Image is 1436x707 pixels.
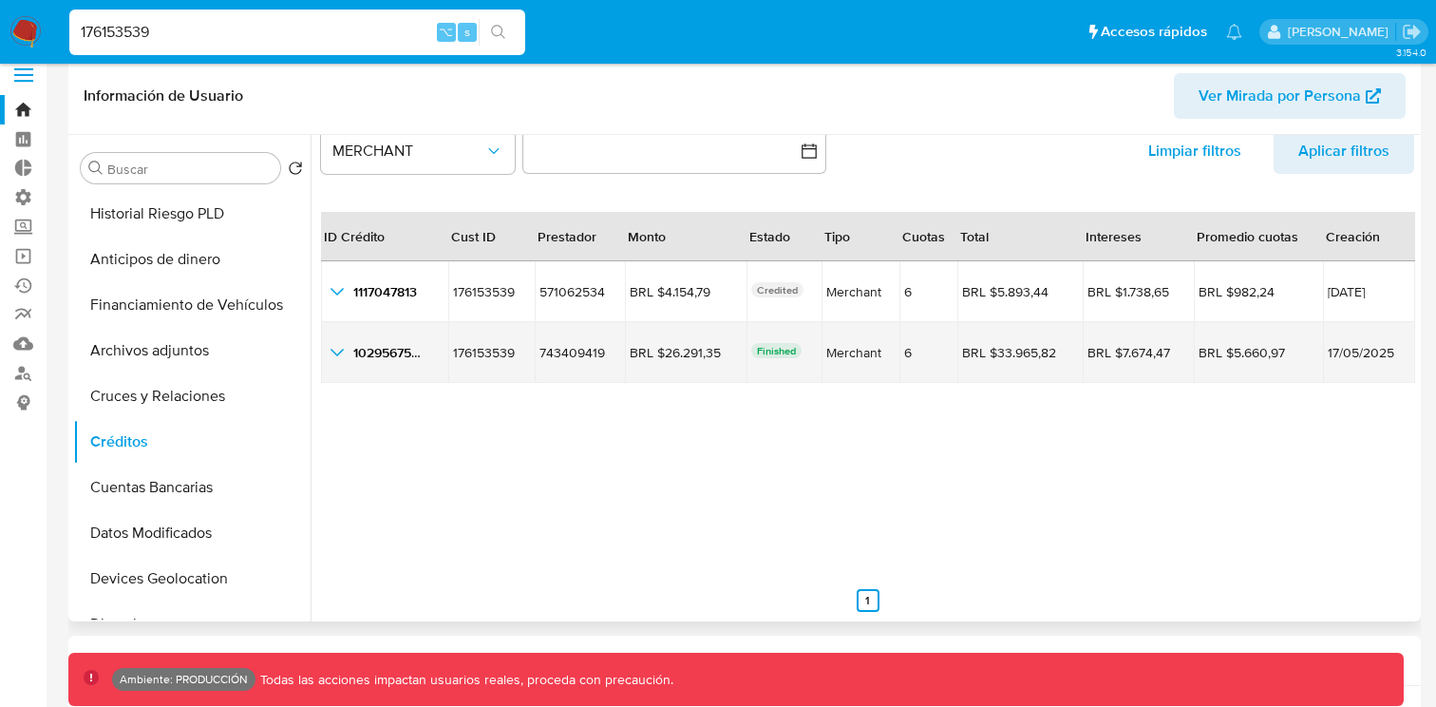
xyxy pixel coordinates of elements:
button: Volver al orden por defecto [288,161,303,182]
button: Créditos [73,419,311,465]
span: s [464,23,470,41]
button: search-icon [479,19,518,46]
p: Todas las acciones impactan usuarios reales, proceda con precaución. [255,671,673,689]
button: Cruces y Relaciones [73,373,311,419]
button: Anticipos de dinero [73,237,311,282]
span: Ver Mirada por Persona [1199,73,1361,119]
a: Salir [1402,22,1422,42]
a: Notificaciones [1226,24,1242,40]
button: Buscar [88,161,104,176]
span: ⌥ [439,23,453,41]
button: Direcciones [73,602,311,647]
input: Buscar usuario o caso... [69,20,525,45]
input: Buscar [107,161,273,178]
h1: Contactos [84,651,1406,670]
button: Financiamiento de Vehículos [73,282,311,328]
button: Datos Modificados [73,510,311,556]
p: nicolas.tolosa@mercadolibre.com [1288,23,1395,41]
p: Ambiente: PRODUCCIÓN [120,676,248,683]
button: Archivos adjuntos [73,328,311,373]
button: Ver Mirada por Persona [1174,73,1406,119]
span: Accesos rápidos [1101,22,1207,42]
button: Historial Riesgo PLD [73,191,311,237]
span: 3.154.0 [1396,45,1427,60]
button: Devices Geolocation [73,556,311,602]
h1: Información de Usuario [84,86,243,105]
button: Cuentas Bancarias [73,465,311,510]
